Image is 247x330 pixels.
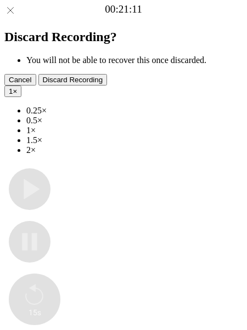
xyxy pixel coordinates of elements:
[26,116,243,126] li: 0.5×
[26,55,243,65] li: You will not be able to recover this once discarded.
[4,74,36,86] button: Cancel
[26,145,243,155] li: 2×
[4,86,21,97] button: 1×
[9,87,13,95] span: 1
[4,30,243,44] h2: Discard Recording?
[38,74,108,86] button: Discard Recording
[26,126,243,135] li: 1×
[26,135,243,145] li: 1.5×
[26,106,243,116] li: 0.25×
[105,3,142,15] a: 00:21:11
